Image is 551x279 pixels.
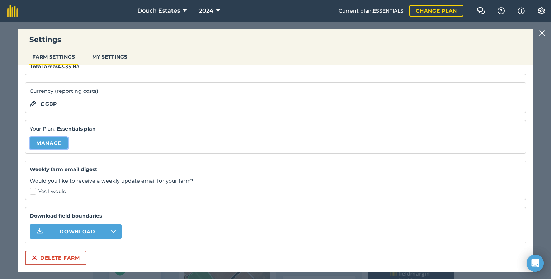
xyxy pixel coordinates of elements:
[29,50,78,64] button: FARM SETTINGS
[30,63,80,70] strong: Total area : 43.35 Ha
[30,87,521,95] p: Currency (reporting costs)
[409,5,463,17] a: Change plan
[477,7,485,14] img: Two speech bubbles overlapping with the left bubble in the forefront
[537,7,546,14] img: A cog icon
[7,5,18,17] img: fieldmargin Logo
[339,7,404,15] span: Current plan : ESSENTIALS
[518,6,525,15] img: svg+xml;base64,PHN2ZyB4bWxucz0iaHR0cDovL3d3dy53My5vcmcvMjAwMC9zdmciIHdpZHRoPSIxNyIgaGVpZ2h0PSIxNy...
[137,6,180,15] span: Douch Estates
[539,29,545,37] img: svg+xml;base64,PHN2ZyB4bWxucz0iaHR0cDovL3d3dy53My5vcmcvMjAwMC9zdmciIHdpZHRoPSIyMiIgaGVpZ2h0PSIzMC...
[527,255,544,272] div: Open Intercom Messenger
[57,125,96,132] strong: Essentials plan
[30,125,521,133] p: Your Plan:
[30,188,521,195] label: Yes I would
[25,251,86,265] button: Delete farm
[41,100,57,108] strong: £ GBP
[30,224,122,239] button: Download
[60,228,95,235] span: Download
[32,253,37,262] img: svg+xml;base64,PHN2ZyB4bWxucz0iaHR0cDovL3d3dy53My5vcmcvMjAwMC9zdmciIHdpZHRoPSIxNiIgaGVpZ2h0PSIyNC...
[30,177,521,185] p: Would you like to receive a weekly update email for your farm?
[30,212,521,220] strong: Download field boundaries
[30,137,68,149] a: Manage
[30,100,36,108] img: svg+xml;base64,PHN2ZyB4bWxucz0iaHR0cDovL3d3dy53My5vcmcvMjAwMC9zdmciIHdpZHRoPSIxOCIgaGVpZ2h0PSIyNC...
[18,35,533,45] h3: Settings
[89,50,130,64] button: MY SETTINGS
[497,7,505,14] img: A question mark icon
[30,165,521,173] h4: Weekly farm email digest
[199,6,213,15] span: 2024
